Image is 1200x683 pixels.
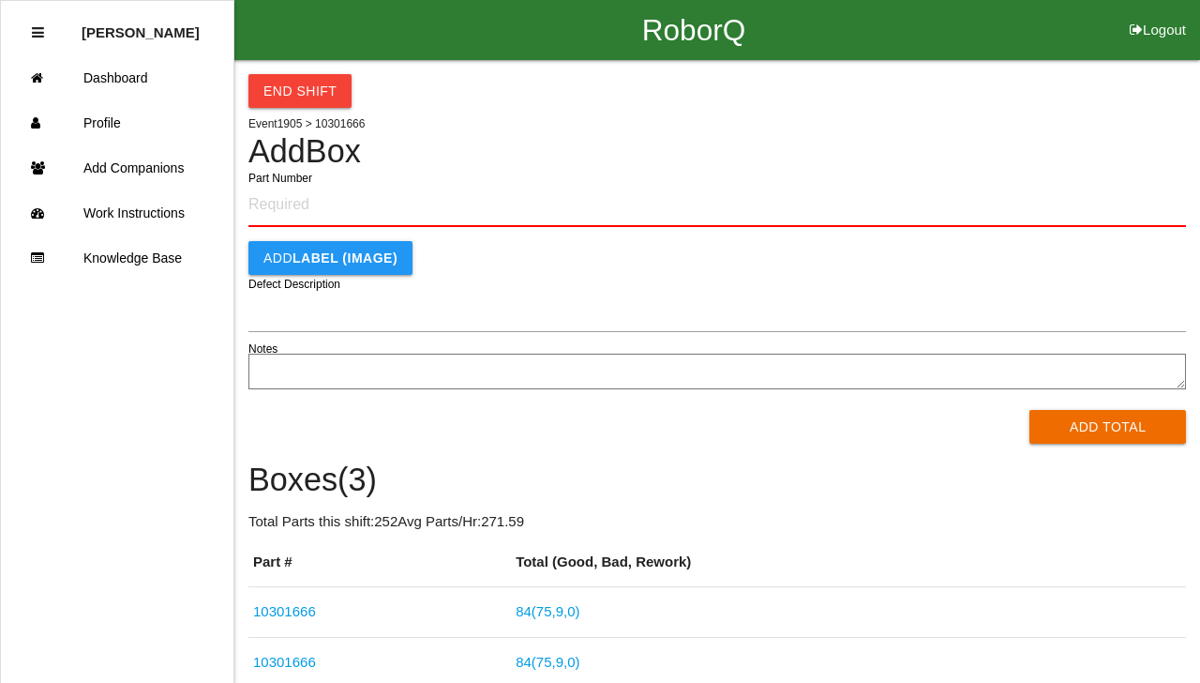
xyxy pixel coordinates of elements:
h4: Boxes ( 3 ) [248,463,1186,498]
a: Dashboard [1,55,233,100]
a: 84(75,9,0) [516,603,579,619]
label: Part Number [248,170,312,187]
div: Close [32,10,44,55]
span: Event 1905 > 10301666 [248,117,365,130]
a: 10301666 [253,654,316,670]
label: Defect Description [248,276,340,293]
h4: Add Box [248,134,1186,170]
b: LABEL (IMAGE) [292,250,397,266]
a: 10301666 [253,603,316,619]
th: Total (Good, Bad, Rework) [511,538,1186,587]
button: End Shift [248,74,352,108]
a: Profile [1,100,233,145]
button: Add Total [1029,410,1186,444]
button: AddLABEL (IMAGE) [248,241,412,275]
a: Add Companions [1,145,233,190]
a: Knowledge Base [1,235,233,281]
p: Cedric Ragland [82,10,200,40]
a: 84(75,9,0) [516,654,579,670]
label: Notes [248,341,277,357]
a: Work Instructions [1,190,233,235]
input: Required [248,183,1186,227]
p: Total Parts this shift: 252 Avg Parts/Hr: 271.59 [248,511,1186,533]
th: Part # [248,538,511,587]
